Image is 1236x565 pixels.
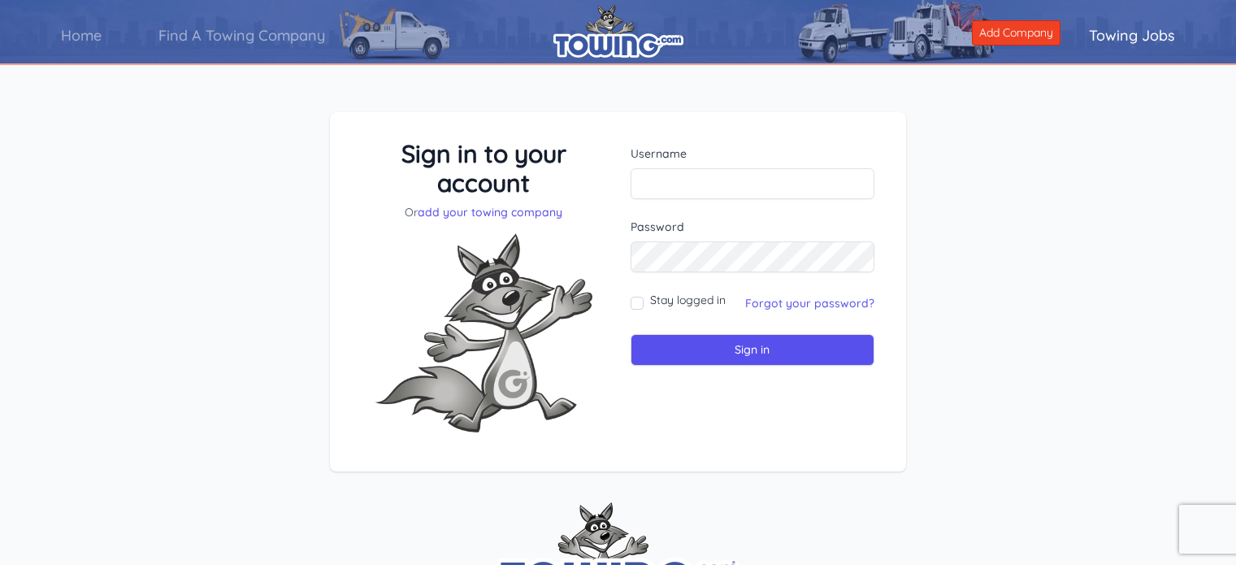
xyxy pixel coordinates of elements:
[650,292,726,308] label: Stay logged in
[972,20,1060,46] a: Add Company
[418,205,562,219] a: add your towing company
[33,12,130,59] a: Home
[745,296,874,311] a: Forgot your password?
[631,219,875,235] label: Password
[362,204,606,220] p: Or
[631,146,875,162] label: Username
[1060,12,1203,59] a: Towing Jobs
[553,4,683,58] img: logo.png
[362,220,605,445] img: Fox-Excited.png
[631,334,875,366] input: Sign in
[130,12,353,59] a: Find A Towing Company
[362,139,606,198] h3: Sign in to your account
